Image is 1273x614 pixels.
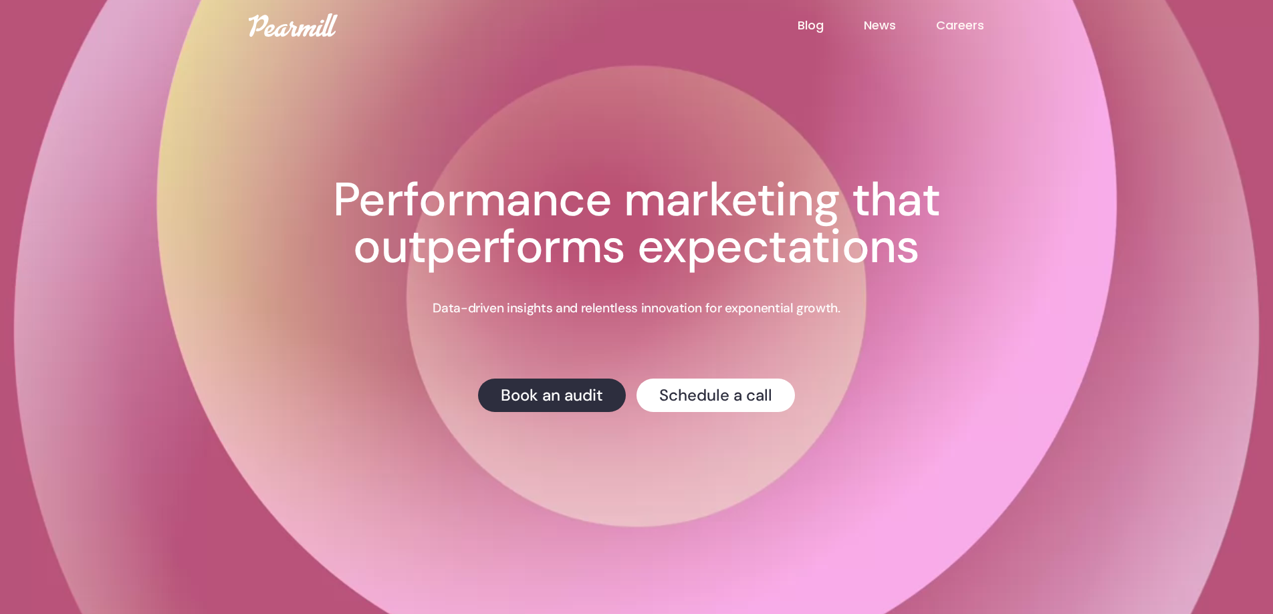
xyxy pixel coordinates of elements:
a: Book an audit [478,379,626,412]
a: News [864,17,936,34]
p: Data-driven insights and relentless innovation for exponential growth. [433,300,840,317]
a: Schedule a call [636,379,795,412]
h1: Performance marketing that outperforms expectations [262,177,1011,270]
a: Careers [936,17,1024,34]
img: Pearmill logo [249,13,338,37]
a: Blog [798,17,864,34]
